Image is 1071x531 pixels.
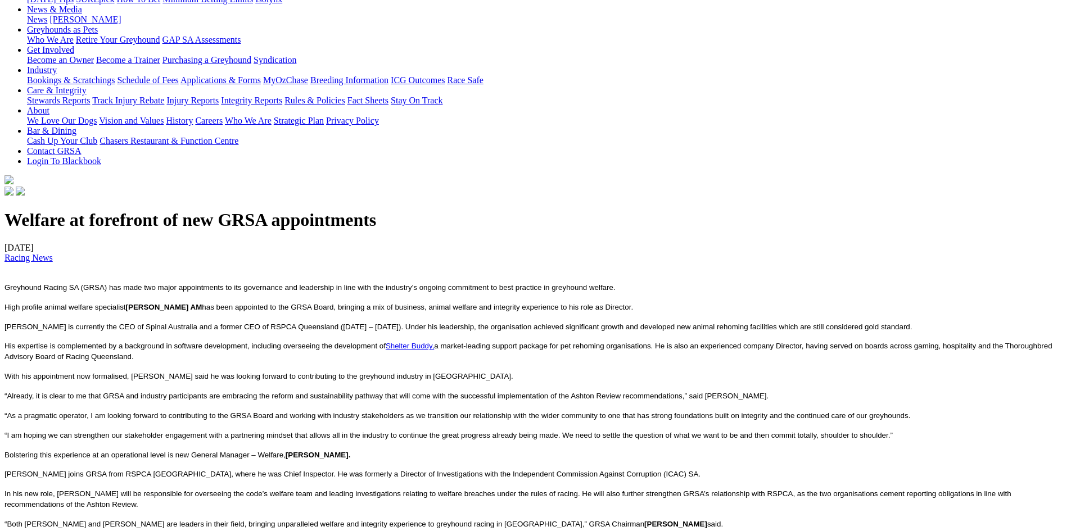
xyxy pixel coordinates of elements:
[27,75,115,85] a: Bookings & Scratchings
[4,342,1052,361] span: His expertise is complemented by a background in software development, including overseeing the d...
[166,116,193,125] a: History
[4,187,13,196] img: facebook.svg
[49,15,121,24] a: [PERSON_NAME]
[386,342,434,350] a: Shelter Buddy,
[27,106,49,115] a: About
[263,75,308,85] a: MyOzChase
[27,116,1067,126] div: About
[4,372,513,380] span: With his appointment now formalised, [PERSON_NAME] said he was looking forward to contributing to...
[27,146,81,156] a: Contact GRSA
[162,55,251,65] a: Purchasing a Greyhound
[166,96,219,105] a: Injury Reports
[27,35,74,44] a: Who We Are
[4,303,633,311] span: High profile animal welfare specialist has been appointed to the GRSA Board, bringing a mix of bu...
[4,283,616,292] span: Greyhound Racing SA (GRSA) has made two major appointments to its governance and leadership in li...
[96,55,160,65] a: Become a Trainer
[27,136,1067,146] div: Bar & Dining
[4,253,53,262] a: Racing News
[27,55,1067,65] div: Get Involved
[117,75,178,85] a: Schedule of Fees
[347,96,388,105] a: Fact Sheets
[391,75,445,85] a: ICG Outcomes
[27,55,94,65] a: Become an Owner
[100,136,238,146] a: Chasers Restaurant & Function Centre
[254,55,296,65] a: Syndication
[27,126,76,135] a: Bar & Dining
[310,75,388,85] a: Breeding Information
[27,85,87,95] a: Care & Integrity
[4,411,910,420] span: “As a pragmatic operator, I am looking forward to contributing to the GRSA Board and working with...
[27,65,57,75] a: Industry
[99,116,164,125] a: Vision and Values
[76,35,160,44] a: Retire Your Greyhound
[286,451,351,459] b: [PERSON_NAME].
[27,96,90,105] a: Stewards Reports
[447,75,483,85] a: Race Safe
[4,489,1011,509] span: In his new role, [PERSON_NAME] will be responsible for overseeing the code’s welfare team and lea...
[27,25,98,34] a: Greyhounds as Pets
[4,392,769,400] span: “Already, it is clear to me that GRSA and industry participants are embracing the reform and sust...
[27,35,1067,45] div: Greyhounds as Pets
[126,303,202,311] b: [PERSON_NAME] AM
[4,210,1067,230] h1: Welfare at forefront of new GRSA appointments
[284,96,345,105] a: Rules & Policies
[274,116,324,125] a: Strategic Plan
[225,116,272,125] a: Who We Are
[27,96,1067,106] div: Care & Integrity
[4,470,701,478] span: [PERSON_NAME] joins GRSA from RSPCA [GEOGRAPHIC_DATA], where he was Chief Inspector. He was forme...
[27,116,97,125] a: We Love Our Dogs
[27,15,47,24] a: News
[27,15,1067,25] div: News & Media
[180,75,261,85] a: Applications & Forms
[27,4,82,14] a: News & Media
[195,116,223,125] a: Careers
[4,520,723,528] span: “Both [PERSON_NAME] and [PERSON_NAME] are leaders in their field, bringing unparalleled welfare a...
[27,156,101,166] a: Login To Blackbook
[4,451,350,459] span: Bolstering this experience at an operational level is new General Manager – Welfare,
[221,96,282,105] a: Integrity Reports
[16,187,25,196] img: twitter.svg
[27,75,1067,85] div: Industry
[4,323,912,331] span: [PERSON_NAME] is currently the CEO of Spinal Australia and a former CEO of RSPCA Queensland ([DAT...
[27,136,97,146] a: Cash Up Your Club
[391,96,442,105] a: Stay On Track
[4,175,13,184] img: logo-grsa-white.png
[326,116,379,125] a: Privacy Policy
[644,520,707,528] b: [PERSON_NAME]
[162,35,241,44] a: GAP SA Assessments
[4,431,893,439] span: “I am hoping we can strengthen our stakeholder engagement with a partnering mindset that allows a...
[92,96,164,105] a: Track Injury Rebate
[4,243,53,262] span: [DATE]
[27,45,74,55] a: Get Involved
